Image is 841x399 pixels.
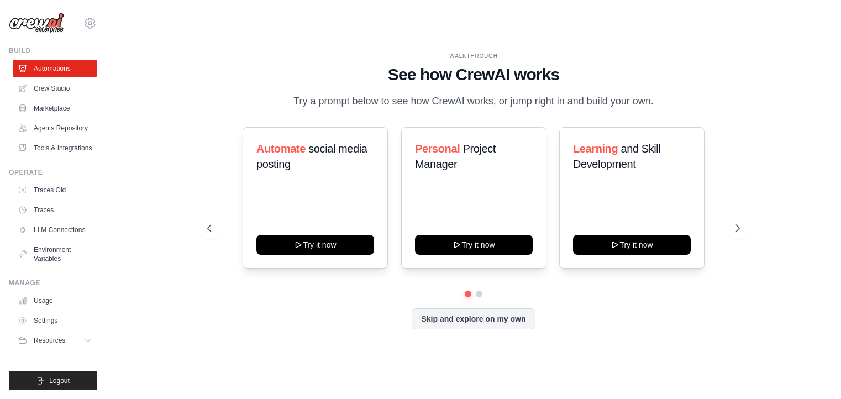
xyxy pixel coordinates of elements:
[9,168,97,177] div: Operate
[13,201,97,219] a: Traces
[256,143,306,155] span: Automate
[13,292,97,309] a: Usage
[13,99,97,117] a: Marketplace
[256,143,367,170] span: social media posting
[415,143,460,155] span: Personal
[13,119,97,137] a: Agents Repository
[256,235,374,255] button: Try it now
[49,376,70,385] span: Logout
[13,181,97,199] a: Traces Old
[415,235,533,255] button: Try it now
[415,143,496,170] span: Project Manager
[9,46,97,55] div: Build
[9,279,97,287] div: Manage
[34,336,65,345] span: Resources
[13,60,97,77] a: Automations
[207,52,740,60] div: WALKTHROUGH
[13,241,97,267] a: Environment Variables
[288,93,659,109] p: Try a prompt below to see how CrewAI works, or jump right in and build your own.
[573,143,618,155] span: Learning
[13,80,97,97] a: Crew Studio
[13,312,97,329] a: Settings
[9,13,64,34] img: Logo
[412,308,535,329] button: Skip and explore on my own
[573,235,691,255] button: Try it now
[13,332,97,349] button: Resources
[13,139,97,157] a: Tools & Integrations
[207,65,740,85] h1: See how CrewAI works
[9,371,97,390] button: Logout
[13,221,97,239] a: LLM Connections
